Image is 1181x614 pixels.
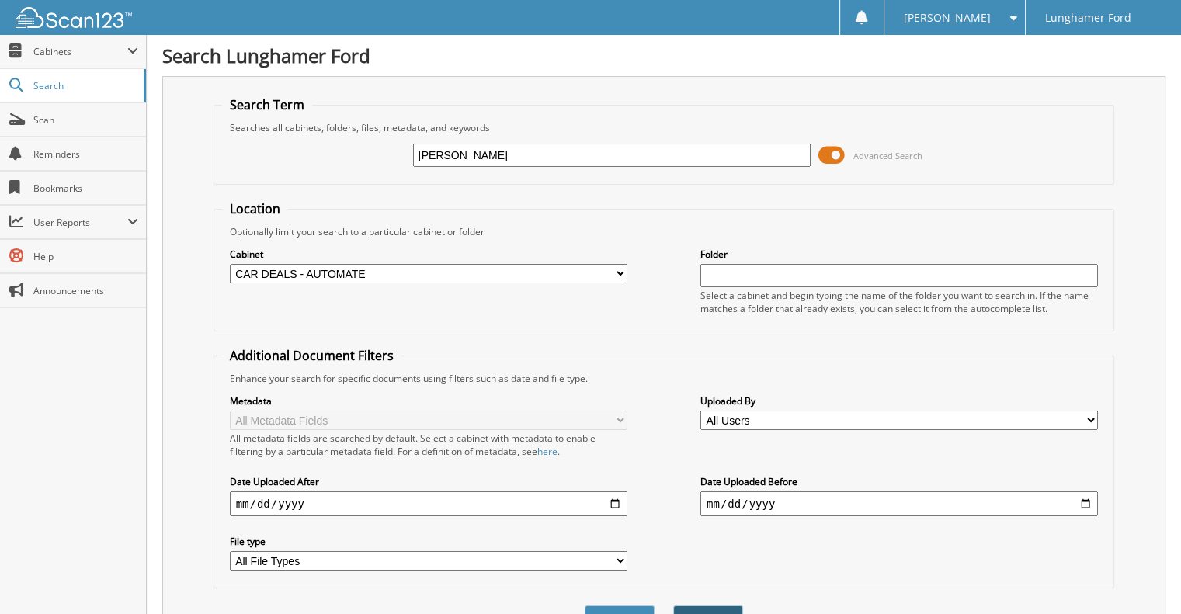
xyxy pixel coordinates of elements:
[853,150,922,161] span: Advanced Search
[230,248,627,261] label: Cabinet
[1045,13,1131,23] span: Lunghamer Ford
[33,284,138,297] span: Announcements
[700,289,1098,315] div: Select a cabinet and begin typing the name of the folder you want to search in. If the name match...
[33,79,136,92] span: Search
[904,13,991,23] span: [PERSON_NAME]
[33,113,138,127] span: Scan
[222,225,1106,238] div: Optionally limit your search to a particular cabinet or folder
[230,491,627,516] input: start
[222,347,401,364] legend: Additional Document Filters
[222,121,1106,134] div: Searches all cabinets, folders, files, metadata, and keywords
[537,445,558,458] a: here
[700,248,1098,261] label: Folder
[230,475,627,488] label: Date Uploaded After
[33,147,138,161] span: Reminders
[33,250,138,263] span: Help
[230,535,627,548] label: File type
[222,96,312,113] legend: Search Term
[230,432,627,458] div: All metadata fields are searched by default. Select a cabinet with metadata to enable filtering b...
[222,372,1106,385] div: Enhance your search for specific documents using filters such as date and file type.
[700,475,1098,488] label: Date Uploaded Before
[33,45,127,58] span: Cabinets
[33,182,138,195] span: Bookmarks
[162,43,1165,68] h1: Search Lunghamer Ford
[222,200,288,217] legend: Location
[700,491,1098,516] input: end
[1103,539,1181,614] iframe: Chat Widget
[16,7,132,28] img: scan123-logo-white.svg
[700,394,1098,408] label: Uploaded By
[230,394,627,408] label: Metadata
[33,216,127,229] span: User Reports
